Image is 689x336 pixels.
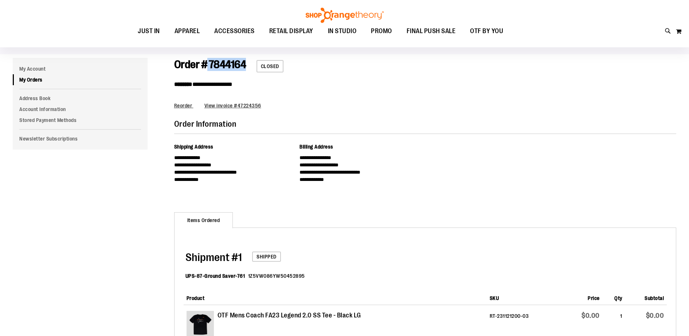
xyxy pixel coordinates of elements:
a: Account Information [13,104,148,115]
a: ACCESSORIES [207,23,262,40]
span: Order Information [174,119,236,129]
span: Shipped [252,252,281,262]
span: PROMO [371,23,392,39]
span: View invoice # [204,103,238,108]
a: IN STUDIO [321,23,364,40]
span: Closed [257,60,283,72]
a: Newsletter Subscriptions [13,133,148,144]
th: SKU [487,289,563,305]
a: Stored Payment Methods [13,115,148,126]
th: Product [184,289,487,305]
a: Address Book [13,93,148,104]
span: Shipping Address [174,144,214,150]
a: My Account [13,63,148,74]
strong: Items Ordered [174,212,233,228]
th: Qty [603,289,625,305]
span: $0.00 [582,312,600,319]
span: 1 [185,251,242,264]
span: Order # 7844164 [174,58,246,71]
a: Reorder [174,103,193,108]
a: View invoice #47224356 [204,103,261,108]
strong: OTF Mens Coach FA23 Legend 2.0 SS Tee - Black LG [218,311,361,320]
span: RETAIL DISPLAY [269,23,313,39]
a: FINAL PUSH SALE [399,23,463,40]
a: RETAIL DISPLAY [262,23,321,40]
img: Shop Orangetheory [305,8,385,23]
dt: UPS-87-Ground Saver-761 [185,272,245,280]
span: APPAREL [175,23,200,39]
th: Price [563,289,602,305]
a: JUST IN [130,23,167,40]
span: $0.00 [646,312,664,319]
a: OTF BY YOU [463,23,510,40]
a: My Orders [13,74,148,85]
span: Shipment # [185,251,238,264]
span: JUST IN [138,23,160,39]
a: APPAREL [167,23,207,40]
th: Subtotal [625,289,667,305]
span: FINAL PUSH SALE [407,23,456,39]
span: ACCESSORIES [214,23,255,39]
span: Reorder [174,103,192,108]
span: Billing Address [300,144,333,150]
a: PROMO [364,23,399,40]
span: IN STUDIO [328,23,357,39]
span: OTF BY YOU [470,23,503,39]
dd: 1Z5VW086YW50452895 [248,272,305,280]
